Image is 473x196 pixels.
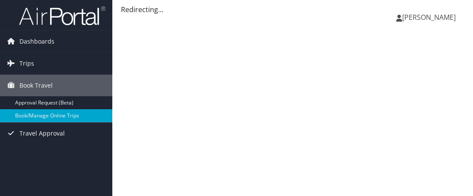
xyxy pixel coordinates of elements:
[121,4,464,15] div: Redirecting...
[19,6,105,26] img: airportal-logo.png
[19,53,34,74] span: Trips
[402,13,456,22] span: [PERSON_NAME]
[19,31,54,52] span: Dashboards
[19,123,65,144] span: Travel Approval
[396,4,464,30] a: [PERSON_NAME]
[19,75,53,96] span: Book Travel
